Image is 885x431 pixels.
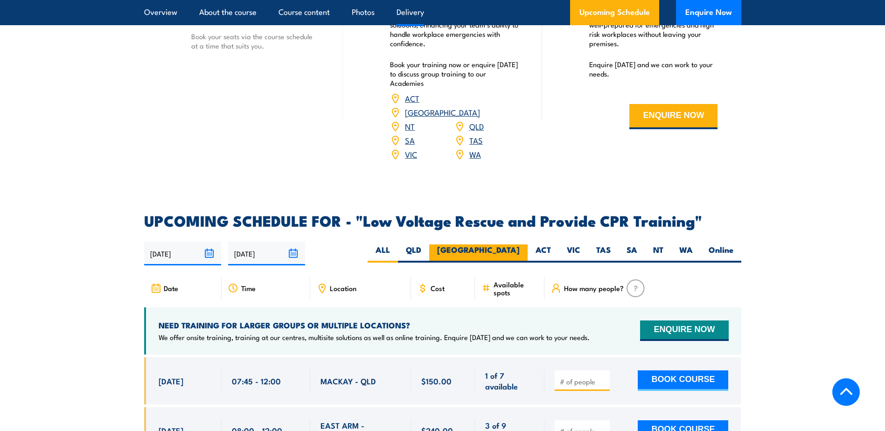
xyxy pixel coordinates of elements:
span: Date [164,284,178,292]
a: [GEOGRAPHIC_DATA] [405,106,480,118]
label: WA [671,244,701,263]
label: ALL [368,244,398,263]
a: VIC [405,148,417,160]
span: [DATE] [159,375,183,386]
a: TAS [469,134,483,146]
a: NT [405,120,415,132]
button: BOOK COURSE [638,370,728,391]
p: Book your training now or enquire [DATE] to discuss group training to our Academies [390,60,519,88]
span: 07:45 - 12:00 [232,375,281,386]
input: To date [228,242,305,265]
span: Location [330,284,356,292]
span: Cost [431,284,445,292]
a: SA [405,134,415,146]
input: # of people [560,377,606,386]
span: MACKAY - QLD [321,375,376,386]
label: TAS [588,244,619,263]
label: ACT [528,244,559,263]
label: VIC [559,244,588,263]
label: Online [701,244,741,263]
span: Available spots [494,280,538,296]
a: ACT [405,92,419,104]
button: ENQUIRE NOW [629,104,718,129]
span: $150.00 [421,375,452,386]
label: [GEOGRAPHIC_DATA] [429,244,528,263]
span: Time [241,284,256,292]
a: WA [469,148,481,160]
label: QLD [398,244,429,263]
span: How many people? [564,284,624,292]
span: 1 of 7 available [485,370,534,392]
a: QLD [469,120,484,132]
input: From date [144,242,221,265]
h4: NEED TRAINING FOR LARGER GROUPS OR MULTIPLE LOCATIONS? [159,320,590,330]
p: We offer onsite training, training at our centres, multisite solutions as well as online training... [159,333,590,342]
label: SA [619,244,645,263]
p: Enquire [DATE] and we can work to your needs. [589,60,718,78]
button: ENQUIRE NOW [640,320,728,341]
p: Book your seats via the course schedule at a time that suits you. [191,32,320,50]
label: NT [645,244,671,263]
h2: UPCOMING SCHEDULE FOR - "Low Voltage Rescue and Provide CPR Training" [144,214,741,227]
